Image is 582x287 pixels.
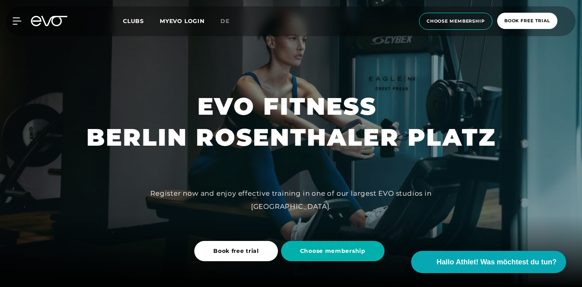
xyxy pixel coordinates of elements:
[213,247,259,255] span: Book free trial
[504,17,550,24] span: book free trial
[194,235,281,267] a: Book free trial
[411,251,566,273] button: Hallo Athlet! Was möchtest du tun?
[427,18,485,25] span: choose membership
[113,187,469,213] div: Register now and enjoy effective training in one of our largest EVO studios in [GEOGRAPHIC_DATA].
[86,91,496,153] h1: EVO FITNESS BERLIN ROSENTHALER PLATZ
[123,17,160,25] a: Clubs
[160,17,205,25] a: MYEVO LOGIN
[220,17,230,25] span: de
[300,247,366,255] span: Choose membership
[123,17,144,25] span: Clubs
[436,257,557,268] span: Hallo Athlet! Was möchtest du tun?
[417,13,495,30] a: choose membership
[281,235,388,267] a: Choose membership
[495,13,560,30] a: book free trial
[220,17,239,26] a: de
